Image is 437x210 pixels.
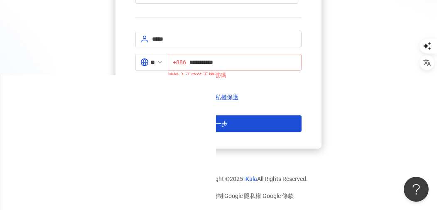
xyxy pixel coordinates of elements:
[143,191,294,201] span: 本站採用 reCAPTCHA 保護機制
[262,193,263,199] span: |
[168,71,302,80] div: 請輸入正確的手機號碼
[210,120,227,127] span: 下一步
[135,115,302,132] button: 下一步
[263,193,294,199] a: Google 條款
[225,193,262,199] a: Google 隱私權
[223,193,225,199] span: |
[199,174,308,184] span: Copyright © 2025 All Rights Reserved.
[245,176,258,182] a: iKala
[209,94,238,100] a: 隱私權保護
[173,58,186,67] span: +886
[404,177,429,202] iframe: Help Scout Beacon - Open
